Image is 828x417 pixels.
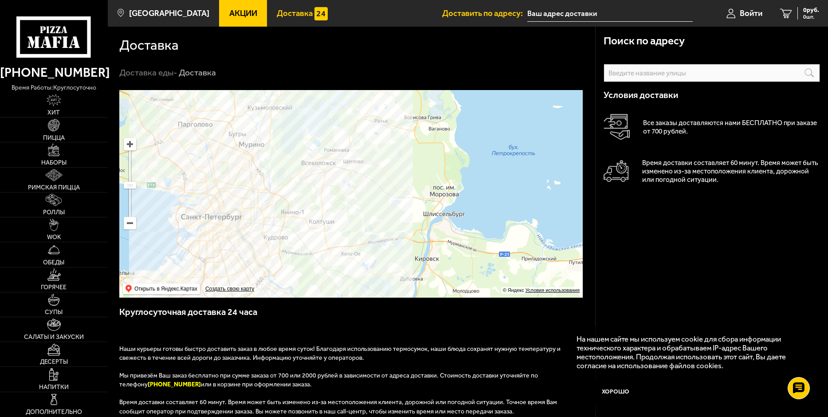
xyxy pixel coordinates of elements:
[123,283,200,294] ymaps: Открыть в Яндекс.Картах
[119,38,179,52] h1: Доставка
[40,359,68,365] span: Десерты
[604,35,685,46] h3: Поиск по адресу
[803,7,819,13] span: 0 руб.
[740,9,762,18] span: Войти
[43,135,65,141] span: Пицца
[134,283,197,294] ymaps: Открыть в Яндекс.Картах
[26,409,82,415] span: Дополнительно
[43,260,64,266] span: Обеды
[119,372,538,388] span: Мы привезём Ваш заказ бесплатно при сумме заказа от 700 или 2000 рублей в зависимости от адреса д...
[442,9,527,18] span: Доставить по адресу:
[643,118,820,136] p: Все заказы доставляются нами БЕСПЛАТНО при заказе от 700 рублей.
[129,9,209,18] span: [GEOGRAPHIC_DATA]
[642,158,820,184] p: Время доставки составляет 60 минут. Время может быть изменено из-за местоположения клиента, дорож...
[43,209,65,216] span: Роллы
[314,7,327,20] img: 15daf4d41897b9f0e9f617042186c801.svg
[604,90,820,99] h3: Условия доставки
[527,5,693,22] input: Ваш адрес доставки
[119,398,557,415] span: Время доставки составляет 60 минут. Время может быть изменено из-за местоположения клиента, дорож...
[803,14,819,20] span: 0 шт.
[526,287,580,293] a: Условия использования
[604,114,630,140] img: Оплата доставки
[24,334,84,340] span: Салаты и закуски
[179,67,216,78] div: Доставка
[47,110,60,116] span: Хит
[119,345,561,362] span: Наши курьеры готовы быстро доставить заказ в любое время суток! Благодаря использованию термосумо...
[119,306,584,327] h3: Круглосуточная доставка 24 часа
[204,286,256,292] a: Создать свою карту
[28,185,80,191] span: Римская пицца
[229,9,257,18] span: Акции
[503,287,524,293] ymaps: © Яндекс
[47,234,61,240] span: WOK
[148,381,201,388] b: [PHONE_NUMBER]
[577,378,654,404] button: Хорошо
[41,284,67,291] span: Горячее
[604,64,820,82] input: Введите название улицы
[45,309,63,315] span: Супы
[39,384,69,390] span: Напитки
[577,334,802,370] p: На нашем сайте мы используем cookie для сбора информации технического характера и обрабатываем IP...
[41,160,67,166] span: Наборы
[604,160,629,182] img: Автомобиль доставки
[119,67,177,78] a: Доставка еды-
[277,9,313,18] span: Доставка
